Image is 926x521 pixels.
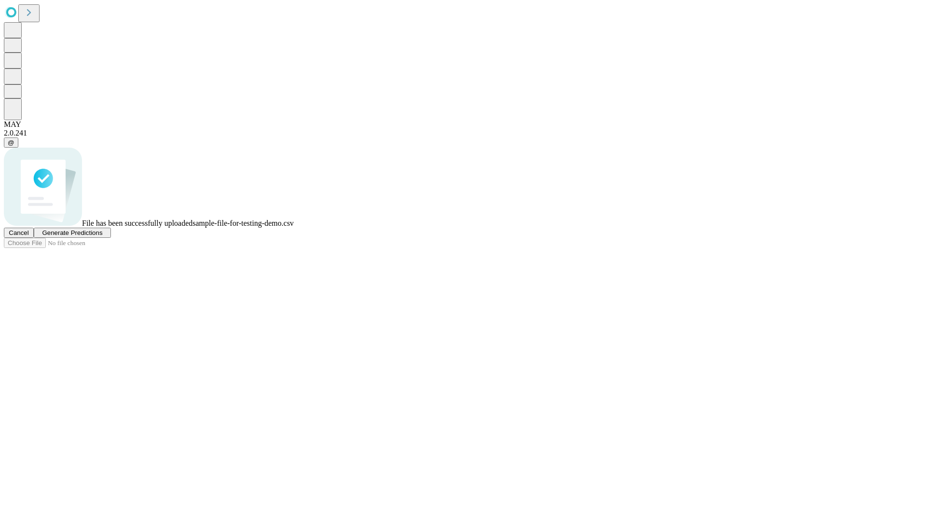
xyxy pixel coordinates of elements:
button: @ [4,137,18,148]
div: 2.0.241 [4,129,922,137]
span: Generate Predictions [42,229,102,236]
button: Generate Predictions [34,228,111,238]
span: File has been successfully uploaded [82,219,192,227]
span: sample-file-for-testing-demo.csv [192,219,294,227]
span: Cancel [9,229,29,236]
button: Cancel [4,228,34,238]
span: @ [8,139,14,146]
div: MAY [4,120,922,129]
